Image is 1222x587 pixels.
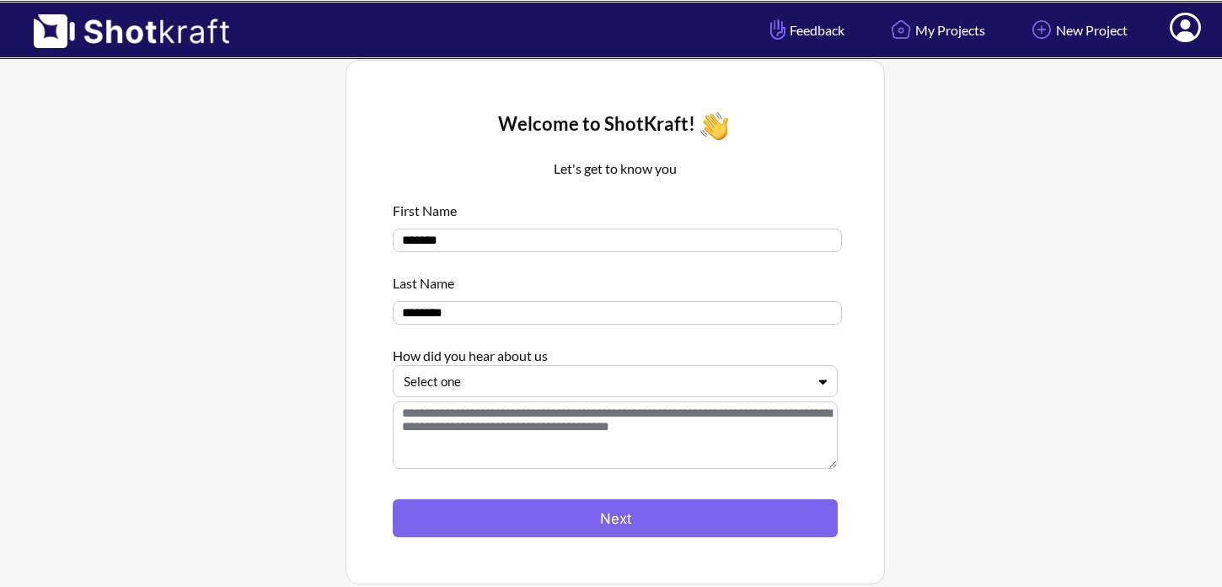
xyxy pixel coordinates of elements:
[766,20,844,40] span: Feedback
[766,15,790,44] img: Hand Icon
[393,499,838,537] button: Next
[393,192,838,220] div: First Name
[1015,8,1140,52] a: New Project
[874,8,998,52] a: My Projects
[393,265,838,293] div: Last Name
[887,15,915,44] img: Home Icon
[393,159,838,179] p: Let's get to know you
[695,107,733,145] img: Wave Icon
[393,107,838,145] div: Welcome to ShotKraft!
[1027,15,1056,44] img: Add Icon
[393,337,838,365] div: How did you hear about us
